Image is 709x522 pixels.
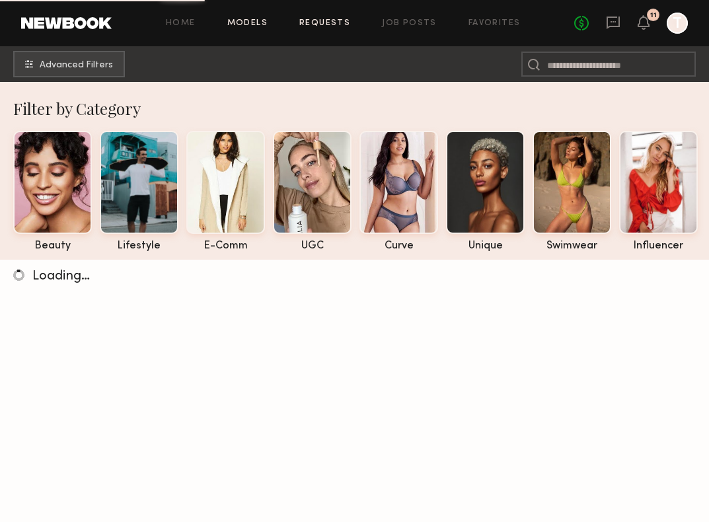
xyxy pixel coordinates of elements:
[186,241,265,252] div: e-comm
[13,51,125,77] button: Advanced Filters
[299,19,350,28] a: Requests
[227,19,268,28] a: Models
[359,241,438,252] div: curve
[13,241,92,252] div: beauty
[100,241,178,252] div: lifestyle
[533,241,611,252] div: swimwear
[166,19,196,28] a: Home
[273,241,352,252] div: UGC
[446,241,525,252] div: unique
[667,13,688,34] a: T
[40,61,113,70] span: Advanced Filters
[650,12,657,19] div: 11
[32,270,90,283] span: Loading…
[13,98,709,119] div: Filter by Category
[468,19,521,28] a: Favorites
[619,241,698,252] div: influencer
[382,19,437,28] a: Job Posts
